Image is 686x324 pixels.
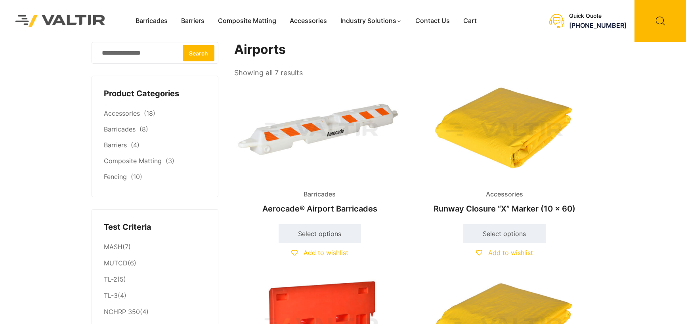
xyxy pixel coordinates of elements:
[104,125,136,133] a: Barricades
[334,15,409,27] a: Industry Solutions
[104,288,206,304] li: (4)
[211,15,283,27] a: Composite Matting
[6,6,115,36] img: Valtir Rentals
[234,66,303,80] p: Showing all 7 results
[131,173,142,181] span: (10)
[144,109,155,117] span: (18)
[283,15,334,27] a: Accessories
[104,221,206,233] h4: Test Criteria
[104,272,206,288] li: (5)
[234,42,591,57] h1: Airports
[419,79,590,217] a: AccessoriesRunway Closure “X” Marker (10 x 60)
[139,125,148,133] span: (8)
[463,224,546,243] a: Select options for “Runway Closure “X” Marker (10 x 60)”
[166,157,174,165] span: (3)
[291,249,348,257] a: Add to wishlist
[104,243,122,251] a: MASH
[279,224,361,243] a: Select options for “Aerocade® Airport Barricades”
[104,239,206,255] li: (7)
[488,249,533,257] span: Add to wishlist
[183,45,214,61] button: Search
[131,141,139,149] span: (4)
[104,259,128,267] a: MUTCD
[104,304,206,320] li: (4)
[104,292,118,299] a: TL-3
[304,249,348,257] span: Add to wishlist
[104,141,127,149] a: Barriers
[104,255,206,272] li: (6)
[298,189,342,200] span: Barricades
[104,308,140,316] a: NCHRP 350
[174,15,211,27] a: Barriers
[234,200,405,217] h2: Aerocade® Airport Barricades
[104,275,117,283] a: TL-2
[569,13,627,19] div: Quick Quote
[104,157,162,165] a: Composite Matting
[104,109,140,117] a: Accessories
[104,173,127,181] a: Fencing
[234,79,405,217] a: BarricadesAerocade® Airport Barricades
[457,15,483,27] a: Cart
[569,21,627,29] a: [PHONE_NUMBER]
[480,189,529,200] span: Accessories
[419,200,590,217] h2: Runway Closure “X” Marker (10 x 60)
[129,15,174,27] a: Barricades
[104,88,206,100] h4: Product Categories
[409,15,457,27] a: Contact Us
[476,249,533,257] a: Add to wishlist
